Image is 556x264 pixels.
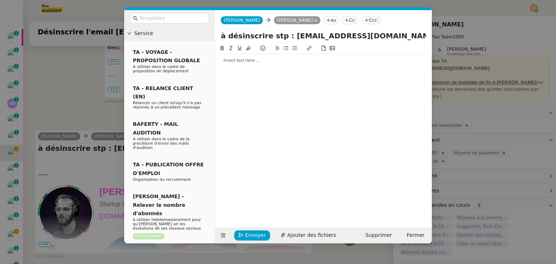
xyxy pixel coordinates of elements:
[133,162,204,176] span: TA - PUBLICATION OFFRE D'EMPLOI
[133,217,201,231] span: à utiliser hebdomadairement pour qu'[PERSON_NAME] ait les évolutions de ses réseaux sociaux
[323,16,339,24] nz-tag: au
[407,231,425,239] span: Fermer
[133,193,185,216] span: [PERSON_NAME] - Relever le nombre d'abonnés
[287,231,336,239] span: Ajouter des fichiers
[133,233,164,239] nz-tag: [PERSON_NAME]
[365,231,392,239] span: Supprimer
[134,29,212,38] span: Service
[133,49,200,63] span: TA - VOYAGE - PROPOSITION GLOBALE
[224,18,260,23] span: [PERSON_NAME]
[133,177,191,182] span: Organisation du recrutement
[245,231,266,239] span: Envoyer
[276,230,340,240] button: Ajouter des fichiers
[133,85,193,99] span: TA - RELANCE CLIENT (EN)
[234,230,270,240] button: Envoyer
[133,64,189,73] span: A utiliser dans le cadre de proposition de déplacement
[403,230,429,240] button: Fermer
[362,16,381,24] nz-tag: Ccc:
[124,26,215,41] div: Service
[221,30,426,41] input: Subject
[274,16,321,24] nz-tag: [PERSON_NAME]
[342,16,359,24] nz-tag: Cc:
[133,121,178,135] span: BAFERTY - MAIL AUDITION
[133,101,201,110] span: Relancer un client lorsqu'il n'a pas répondu à un précédent message
[133,137,190,150] span: A utiliser dans le cadre de la procédure d'envoi des mails d'audition
[139,14,205,22] input: Templates
[361,230,396,240] button: Supprimer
